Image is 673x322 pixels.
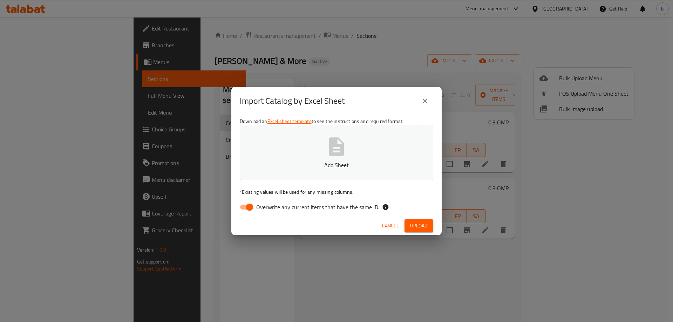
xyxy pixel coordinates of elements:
span: Overwrite any current items that have the same ID. [256,203,379,211]
p: Add Sheet [251,161,422,169]
p: Existing values will be used for any missing columns. [240,189,433,196]
svg: If the overwrite option isn't selected, then the items that match an existing ID will be ignored ... [382,204,389,211]
button: Upload [405,219,433,232]
h2: Import Catalog by Excel Sheet [240,95,345,107]
span: Cancel [382,221,399,230]
a: Excel sheet template [267,117,312,126]
button: Cancel [379,219,402,232]
button: close [416,93,433,109]
div: Download an to see the instructions and required format. [231,115,442,217]
span: Upload [410,221,428,230]
button: Add Sheet [240,125,433,180]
